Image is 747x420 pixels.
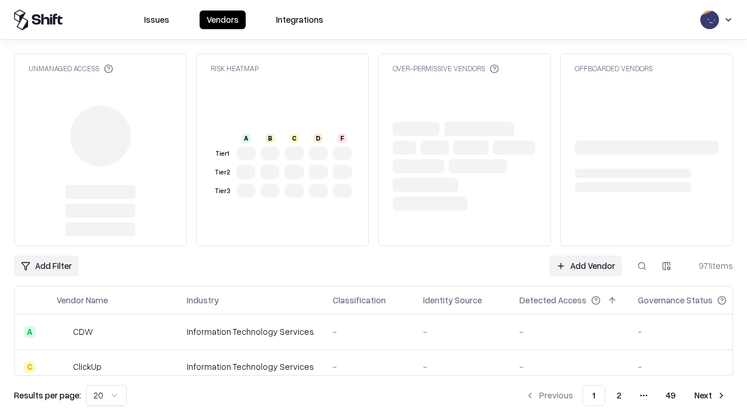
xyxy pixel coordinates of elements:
div: C [24,361,36,373]
img: CDW [57,326,68,338]
div: - [519,360,619,373]
div: Tier 1 [213,149,232,159]
nav: pagination [518,385,733,406]
div: - [638,325,745,338]
div: ClickUp [73,360,102,373]
div: C [289,134,299,143]
button: 2 [608,385,631,406]
div: Detected Access [519,294,587,306]
button: 1 [582,385,605,406]
button: Vendors [200,10,246,29]
button: Add Filter [14,256,79,276]
div: Unmanaged Access [29,64,113,73]
div: - [638,360,745,373]
button: Integrations [269,10,330,29]
div: Identity Source [423,294,482,306]
div: - [423,325,501,338]
div: - [519,325,619,338]
button: 49 [657,385,685,406]
div: Industry [187,294,219,306]
div: Risk Heatmap [211,64,259,73]
div: Tier 3 [213,186,232,196]
div: F [337,134,347,143]
div: CDW [73,325,93,338]
div: Information Technology Services [187,360,314,373]
div: Governance Status [638,294,713,306]
div: 971 items [686,260,733,272]
div: A [24,326,36,338]
div: B [266,134,275,143]
button: Issues [137,10,176,29]
div: Over-Permissive Vendors [393,64,499,73]
div: Information Technology Services [187,325,314,338]
div: A [242,134,251,143]
div: Vendor Name [57,294,108,306]
div: Classification [333,294,386,306]
a: Add Vendor [549,256,622,276]
div: D [313,134,323,143]
div: - [333,360,404,373]
img: ClickUp [57,361,68,373]
div: - [423,360,501,373]
div: Offboarded Vendors [575,64,652,73]
div: - [333,325,404,338]
div: Tier 2 [213,167,232,177]
button: Next [687,385,733,406]
p: Results per page: [14,389,81,401]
